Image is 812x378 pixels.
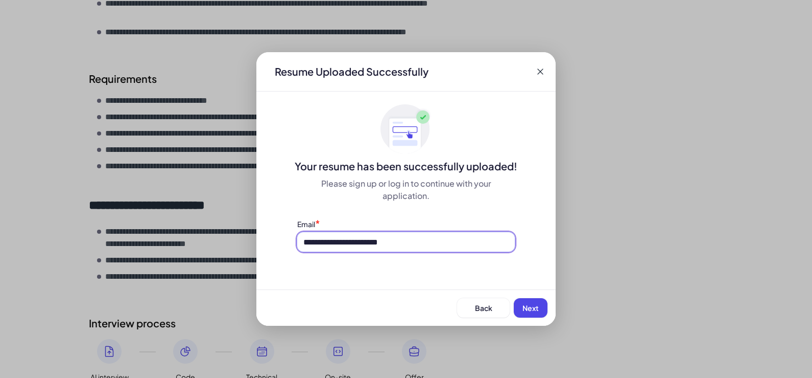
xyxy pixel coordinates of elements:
[475,303,492,313] span: Back
[256,159,556,173] div: Your resume has been successfully uploaded!
[380,104,432,155] img: ApplyedMaskGroup3.svg
[297,219,315,229] label: Email
[514,298,547,318] button: Next
[522,303,539,313] span: Next
[457,298,510,318] button: Back
[297,177,515,202] div: Please sign up or log in to continue with your application.
[267,64,437,79] div: Resume Uploaded Successfully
